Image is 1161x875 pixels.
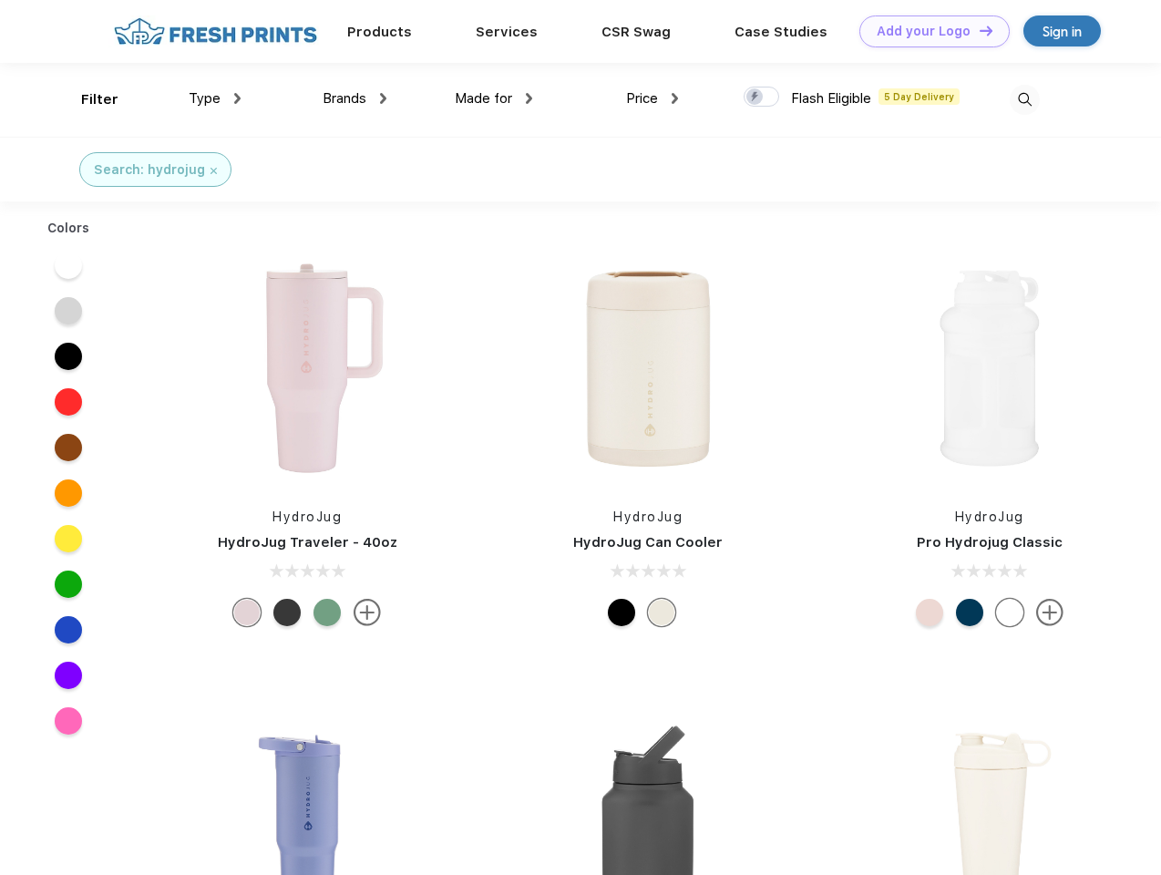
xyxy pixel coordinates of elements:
[1043,21,1082,42] div: Sign in
[648,599,675,626] div: Cream
[233,599,261,626] div: Pink Sand
[94,160,205,180] div: Search: hydrojug
[608,599,635,626] div: Black
[313,599,341,626] div: Sage
[956,599,983,626] div: Navy
[34,219,104,238] div: Colors
[1036,599,1063,626] img: more.svg
[234,93,241,104] img: dropdown.png
[380,93,386,104] img: dropdown.png
[917,534,1063,551] a: Pro Hydrojug Classic
[868,247,1111,489] img: func=resize&h=266
[354,599,381,626] img: more.svg
[672,93,678,104] img: dropdown.png
[791,90,871,107] span: Flash Eligible
[1010,85,1040,115] img: desktop_search.svg
[323,90,366,107] span: Brands
[81,89,118,110] div: Filter
[996,599,1023,626] div: White
[347,24,412,40] a: Products
[189,90,221,107] span: Type
[916,599,943,626] div: Pink Sand
[613,510,683,524] a: HydroJug
[186,247,428,489] img: func=resize&h=266
[955,510,1024,524] a: HydroJug
[980,26,992,36] img: DT
[211,168,217,174] img: filter_cancel.svg
[455,90,512,107] span: Made for
[1023,15,1101,46] a: Sign in
[108,15,323,47] img: fo%20logo%202.webp
[218,534,397,551] a: HydroJug Traveler - 40oz
[878,88,960,105] span: 5 Day Delivery
[273,599,301,626] div: Black
[272,510,342,524] a: HydroJug
[573,534,723,551] a: HydroJug Can Cooler
[626,90,658,107] span: Price
[526,93,532,104] img: dropdown.png
[527,247,769,489] img: func=resize&h=266
[877,24,971,39] div: Add your Logo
